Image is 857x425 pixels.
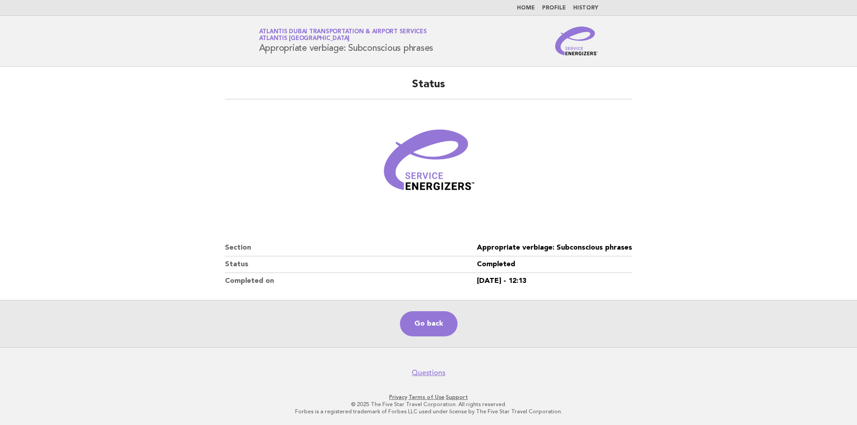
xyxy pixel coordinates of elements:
[225,240,477,256] dt: Section
[389,394,407,400] a: Privacy
[412,368,445,377] a: Questions
[259,29,434,53] h1: Appropriate verbiage: Subconscious phrases
[225,77,632,99] h2: Status
[517,5,535,11] a: Home
[225,273,477,289] dt: Completed on
[555,27,598,55] img: Service Energizers
[573,5,598,11] a: History
[400,311,458,336] a: Go back
[153,394,704,401] p: · ·
[477,256,632,273] dd: Completed
[153,401,704,408] p: © 2025 The Five Star Travel Corporation. All rights reserved.
[259,29,427,41] a: Atlantis Dubai Transportation & Airport ServicesAtlantis [GEOGRAPHIC_DATA]
[408,394,444,400] a: Terms of Use
[446,394,468,400] a: Support
[477,240,632,256] dd: Appropriate verbiage: Subconscious phrases
[375,110,483,218] img: Verified
[225,256,477,273] dt: Status
[153,408,704,415] p: Forbes is a registered trademark of Forbes LLC used under license by The Five Star Travel Corpora...
[542,5,566,11] a: Profile
[477,273,632,289] dd: [DATE] - 12:13
[259,36,350,42] span: Atlantis [GEOGRAPHIC_DATA]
